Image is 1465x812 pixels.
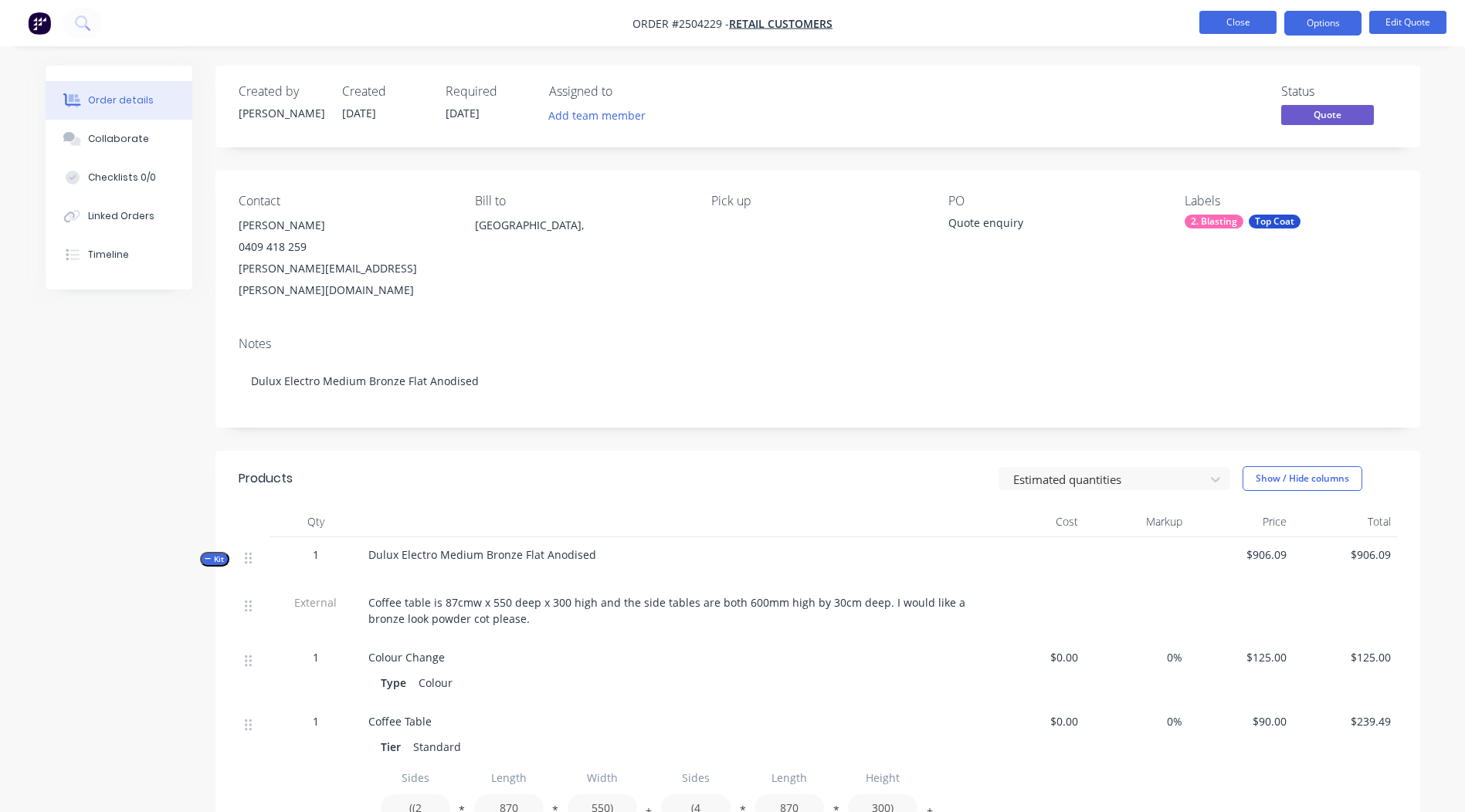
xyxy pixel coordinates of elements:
[313,713,319,729] span: 1
[568,764,637,791] input: Label
[368,595,968,626] span: Coffee table is 87cmw x 550 deep x 300 high and the side tables are both 600mm high by 30cm deep....
[46,81,192,120] button: Order details
[1369,11,1446,34] button: Edit Quote
[1299,546,1391,563] span: $906.09
[1189,506,1293,537] div: Price
[368,650,445,665] span: Colour Change
[986,713,1078,729] span: $0.00
[28,12,51,35] img: Factory
[1084,506,1189,537] div: Markup
[1299,713,1391,729] span: $239.49
[475,194,687,208] div: Bill to
[239,357,1397,404] div: Dulux Electro Medium Bronze Flat Anodised
[88,93,154,107] div: Order details
[368,547,596,562] span: Dulux Electro Medium Bronze Flat Anodised
[1185,194,1396,208] div: Labels
[661,764,731,791] input: Label
[205,553,225,565] span: Kit
[88,171,156,184] div: Checklists 0/0
[474,764,544,791] input: Label
[711,194,923,208] div: Pick up
[729,16,833,31] a: Retail Customers
[986,649,1078,665] span: $0.00
[948,215,1141,236] div: Quote enquiry
[1293,506,1397,537] div: Total
[342,106,376,120] span: [DATE]
[46,235,192,274] button: Timeline
[1199,11,1277,34] button: Close
[1243,466,1362,491] button: Show / Hide columns
[1284,11,1362,36] button: Options
[200,552,229,567] button: Kit
[368,714,432,729] span: Coffee Table
[848,764,917,791] input: Label
[239,105,324,121] div: [PERSON_NAME]
[549,84,704,99] div: Assigned to
[1249,215,1301,228] div: Top Coat
[1299,649,1391,665] span: $125.00
[88,132,149,146] div: Collaborate
[475,215,687,264] div: [GEOGRAPHIC_DATA],
[540,105,653,126] button: Add team member
[1185,215,1243,228] div: 2. Blasting
[239,215,450,236] div: [PERSON_NAME]
[270,506,362,537] div: Qty
[381,764,450,791] input: Label
[381,672,412,694] div: Type
[1090,649,1182,665] span: 0%
[239,337,1397,351] div: Notes
[755,764,824,791] input: Label
[46,197,192,235] button: Linked Orders
[313,546,319,563] span: 1
[239,258,450,301] div: [PERSON_NAME][EMAIL_ADDRESS][PERSON_NAME][DOMAIN_NAME]
[276,594,356,611] span: External
[239,236,450,258] div: 0409 418 259
[1281,105,1374,124] span: Quote
[381,736,407,758] div: Tier
[549,105,654,126] button: Add team member
[46,158,192,197] button: Checklists 0/0
[239,84,324,99] div: Created by
[342,84,427,99] div: Created
[88,248,129,262] div: Timeline
[88,209,154,223] div: Linked Orders
[239,194,450,208] div: Contact
[980,506,1084,537] div: Cost
[446,106,480,120] span: [DATE]
[1195,713,1287,729] span: $90.00
[1090,713,1182,729] span: 0%
[1195,649,1287,665] span: $125.00
[632,16,729,31] span: Order #2504229 -
[313,649,319,665] span: 1
[1195,546,1287,563] span: $906.09
[1281,84,1397,99] div: Status
[407,736,467,758] div: Standard
[239,469,293,488] div: Products
[475,215,687,236] div: [GEOGRAPHIC_DATA],
[239,215,450,301] div: [PERSON_NAME]0409 418 259[PERSON_NAME][EMAIL_ADDRESS][PERSON_NAME][DOMAIN_NAME]
[412,672,459,694] div: Colour
[46,120,192,158] button: Collaborate
[948,194,1160,208] div: PO
[446,84,531,99] div: Required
